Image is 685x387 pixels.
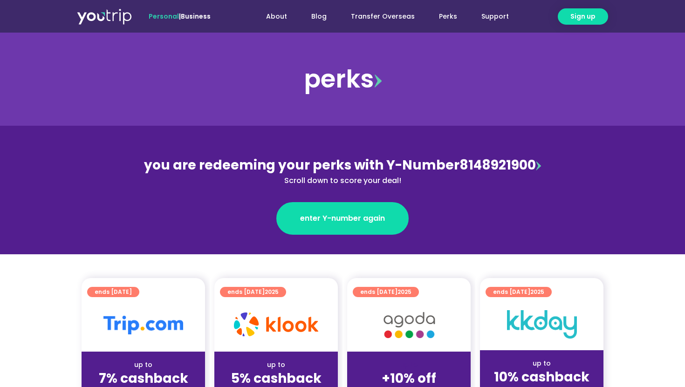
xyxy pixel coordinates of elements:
a: ends [DATE] [87,287,139,297]
span: ends [DATE] [360,287,411,297]
a: About [254,8,299,25]
strong: 10% cashback [494,368,589,386]
a: Sign up [558,8,608,25]
span: Personal [149,12,179,21]
span: Sign up [570,12,596,21]
a: enter Y-number again [276,202,409,235]
span: 2025 [397,288,411,296]
a: Perks [427,8,469,25]
div: up to [89,360,198,370]
span: | [149,12,211,21]
div: up to [222,360,330,370]
nav: Menu [236,8,521,25]
span: you are redeeming your perks with Y-Number [144,156,459,174]
div: 8148921900 [140,156,545,186]
div: up to [487,359,596,368]
div: Scroll down to score your deal! [140,175,545,186]
a: Business [181,12,211,21]
a: Blog [299,8,339,25]
span: ends [DATE] [493,287,544,297]
span: ends [DATE] [227,287,279,297]
span: 2025 [530,288,544,296]
a: Support [469,8,521,25]
span: ends [DATE] [95,287,132,297]
span: 2025 [265,288,279,296]
a: ends [DATE]2025 [353,287,419,297]
a: ends [DATE]2025 [486,287,552,297]
a: ends [DATE]2025 [220,287,286,297]
span: enter Y-number again [300,213,385,224]
span: up to [400,360,418,369]
a: Transfer Overseas [339,8,427,25]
